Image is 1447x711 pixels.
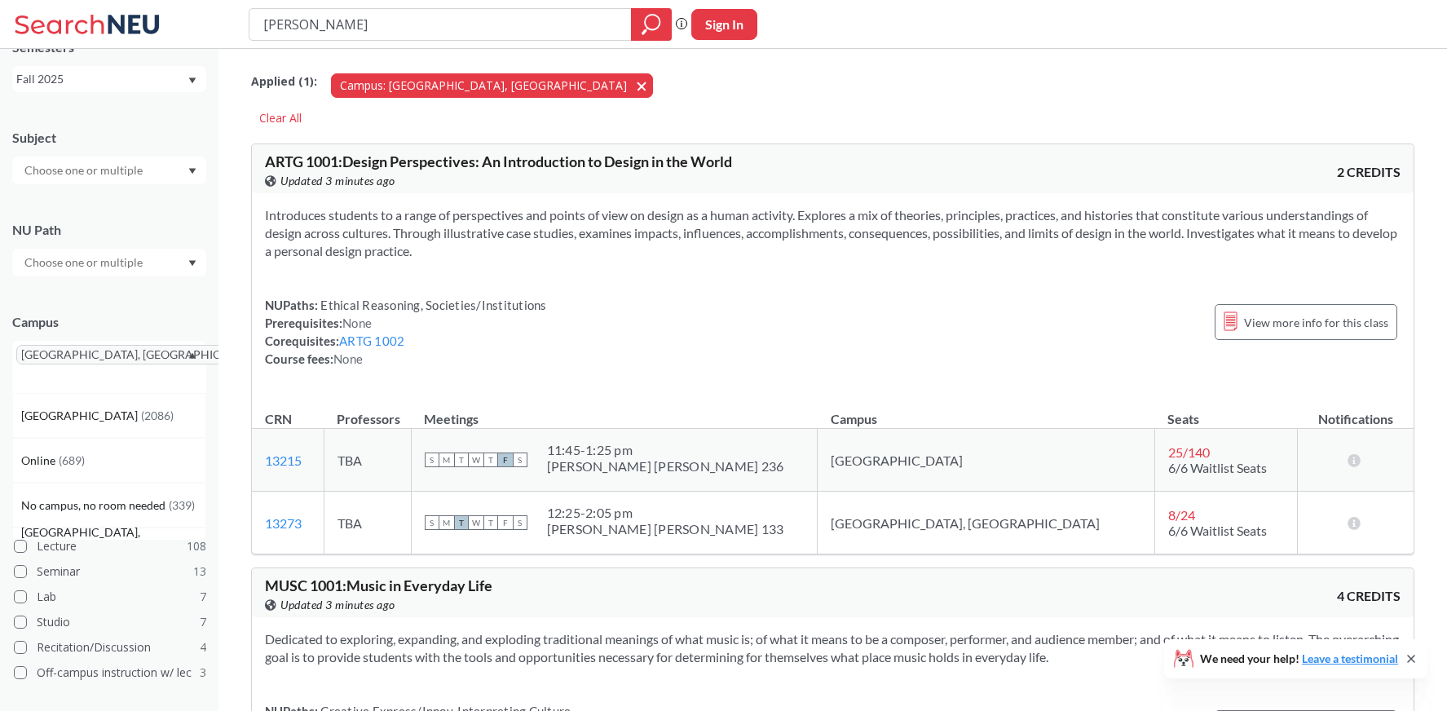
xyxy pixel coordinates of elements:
[12,129,206,147] div: Subject
[12,313,206,331] div: Campus
[642,13,661,36] svg: magnifying glass
[1302,651,1398,665] a: Leave a testimonial
[498,515,513,530] span: F
[251,106,310,130] div: Clear All
[340,77,627,93] span: Campus: [GEOGRAPHIC_DATA], [GEOGRAPHIC_DATA]
[547,458,784,475] div: [PERSON_NAME] [PERSON_NAME] 236
[16,253,153,272] input: Choose one or multiple
[265,453,302,468] a: 13215
[547,521,784,537] div: [PERSON_NAME] [PERSON_NAME] 133
[12,249,206,276] div: Dropdown arrow
[333,351,363,366] span: None
[188,352,196,359] svg: Dropdown arrow
[469,453,483,467] span: W
[324,492,411,554] td: TBA
[318,298,547,312] span: Ethical Reasoning, Societies/Institutions
[1337,163,1401,181] span: 2 CREDITS
[265,296,547,368] div: NUPaths: Prerequisites: Corequisites: Course fees:
[513,515,527,530] span: S
[691,9,757,40] button: Sign In
[547,505,784,521] div: 12:25 - 2:05 pm
[21,523,205,559] span: [GEOGRAPHIC_DATA], [GEOGRAPHIC_DATA]
[469,515,483,530] span: W
[1154,394,1297,429] th: Seats
[14,612,206,633] label: Studio
[1337,587,1401,605] span: 4 CREDITS
[1168,444,1210,460] span: 25 / 140
[14,637,206,658] label: Recitation/Discussion
[280,172,395,190] span: Updated 3 minutes ago
[200,664,206,682] span: 3
[818,394,1154,429] th: Campus
[262,11,620,38] input: Class, professor, course number, "phrase"
[59,453,85,467] span: ( 689 )
[265,515,302,531] a: 13273
[324,429,411,492] td: TBA
[21,407,141,425] span: [GEOGRAPHIC_DATA]
[454,453,469,467] span: T
[1168,460,1267,475] span: 6/6 Waitlist Seats
[12,221,206,239] div: NU Path
[339,333,404,348] a: ARTG 1002
[483,515,498,530] span: T
[16,161,153,180] input: Choose one or multiple
[1244,312,1388,333] span: View more info for this class
[483,453,498,467] span: T
[1298,394,1414,429] th: Notifications
[187,537,206,555] span: 108
[265,576,492,594] span: MUSC 1001 : Music in Everyday Life
[188,77,196,84] svg: Dropdown arrow
[193,563,206,581] span: 13
[188,260,196,267] svg: Dropdown arrow
[1168,507,1195,523] span: 8 / 24
[547,442,784,458] div: 11:45 - 1:25 pm
[141,408,174,422] span: ( 2086 )
[439,515,454,530] span: M
[21,452,59,470] span: Online
[12,66,206,92] div: Fall 2025Dropdown arrow
[14,536,206,557] label: Lecture
[12,157,206,184] div: Dropdown arrow
[14,561,206,582] label: Seminar
[200,588,206,606] span: 7
[818,492,1154,554] td: [GEOGRAPHIC_DATA], [GEOGRAPHIC_DATA]
[12,341,206,393] div: [GEOGRAPHIC_DATA], [GEOGRAPHIC_DATA]X to remove pillDropdown arrow[GEOGRAPHIC_DATA](2086)Online(6...
[265,152,732,170] span: ARTG 1001 : Design Perspectives: An Introduction to Design in the World
[16,345,276,364] span: [GEOGRAPHIC_DATA], [GEOGRAPHIC_DATA]X to remove pill
[265,630,1401,666] section: Dedicated to exploring, expanding, and exploding traditional meanings of what music is; of what i...
[251,73,317,91] span: Applied ( 1 ):
[324,394,411,429] th: Professors
[169,498,195,512] span: ( 339 )
[200,638,206,656] span: 4
[265,410,292,428] div: CRN
[454,515,469,530] span: T
[14,586,206,607] label: Lab
[818,429,1154,492] td: [GEOGRAPHIC_DATA]
[439,453,454,467] span: M
[14,662,206,683] label: Off-campus instruction w/ lec
[425,453,439,467] span: S
[1200,653,1398,665] span: We need your help!
[513,453,527,467] span: S
[411,394,818,429] th: Meetings
[188,168,196,174] svg: Dropdown arrow
[425,515,439,530] span: S
[1168,523,1267,538] span: 6/6 Waitlist Seats
[21,497,169,514] span: No campus, no room needed
[16,70,187,88] div: Fall 2025
[200,613,206,631] span: 7
[280,596,395,614] span: Updated 3 minutes ago
[265,206,1401,260] section: Introduces students to a range of perspectives and points of view on design as a human activity. ...
[342,316,372,330] span: None
[631,8,672,41] div: magnifying glass
[498,453,513,467] span: F
[331,73,653,98] button: Campus: [GEOGRAPHIC_DATA], [GEOGRAPHIC_DATA]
